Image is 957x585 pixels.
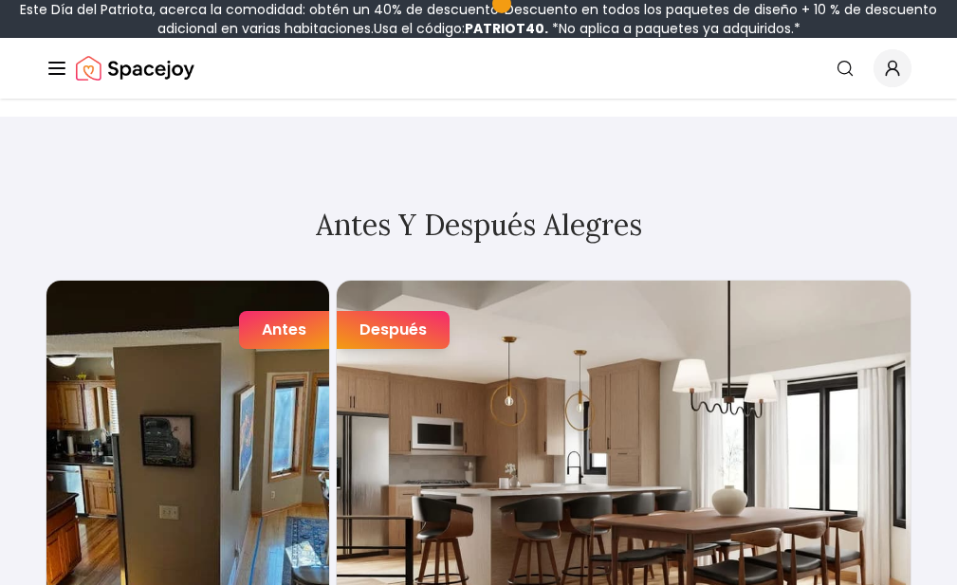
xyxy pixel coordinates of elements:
[76,49,194,87] a: Alegría espacial
[552,19,801,38] font: *No aplica a paquetes ya adquiridos.*
[46,38,911,99] nav: Global
[465,19,548,38] font: PATRIOT40.
[262,319,306,340] font: Antes
[316,207,642,243] font: Antes y después alegres
[359,319,427,340] font: Después
[374,19,465,38] font: Usa el código:
[76,49,194,87] img: Logotipo de Spacejoy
